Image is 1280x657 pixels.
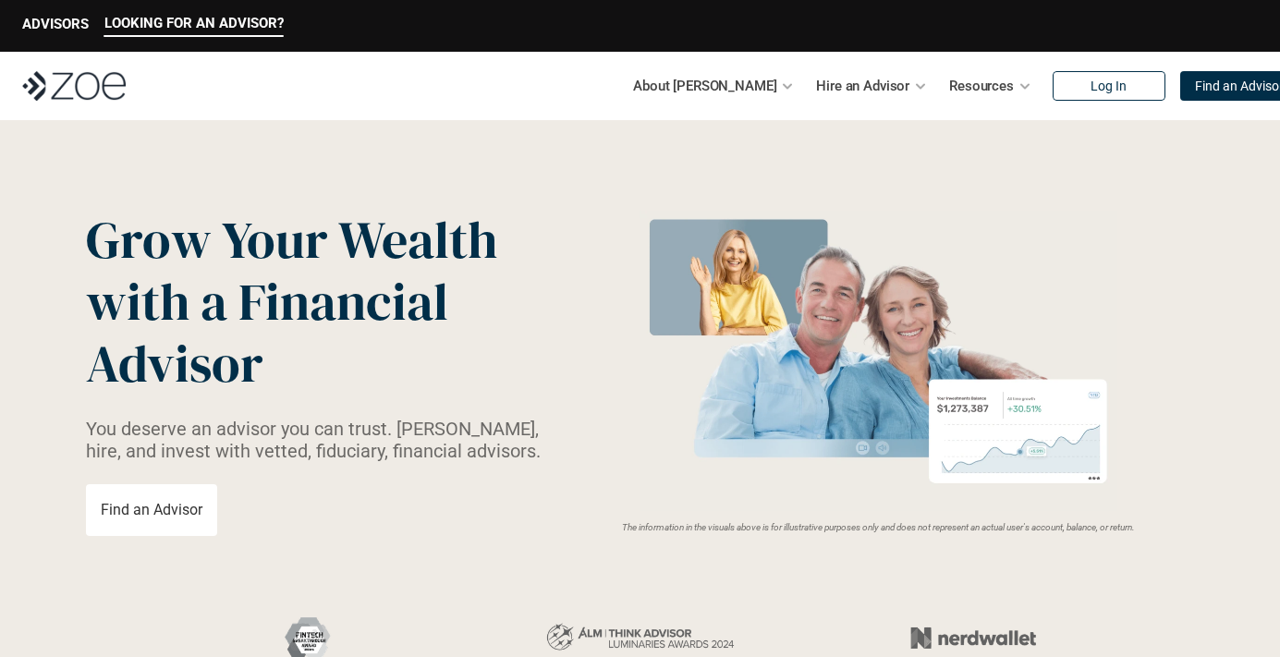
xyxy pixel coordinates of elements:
[22,16,89,32] p: ADVISORS
[86,484,217,536] a: Find an Advisor
[86,204,497,275] span: Grow Your Wealth
[101,501,202,518] p: Find an Advisor
[633,72,776,100] p: About [PERSON_NAME]
[1053,71,1165,101] a: Log In
[1091,79,1127,94] p: Log In
[949,72,1014,100] p: Resources
[86,266,459,399] span: with a Financial Advisor
[622,522,1135,532] em: The information in the visuals above is for illustrative purposes only and does not represent an ...
[104,15,284,31] p: LOOKING FOR AN ADVISOR?
[816,72,909,100] p: Hire an Advisor
[86,418,563,462] p: You deserve an advisor you can trust. [PERSON_NAME], hire, and invest with vetted, fiduciary, fin...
